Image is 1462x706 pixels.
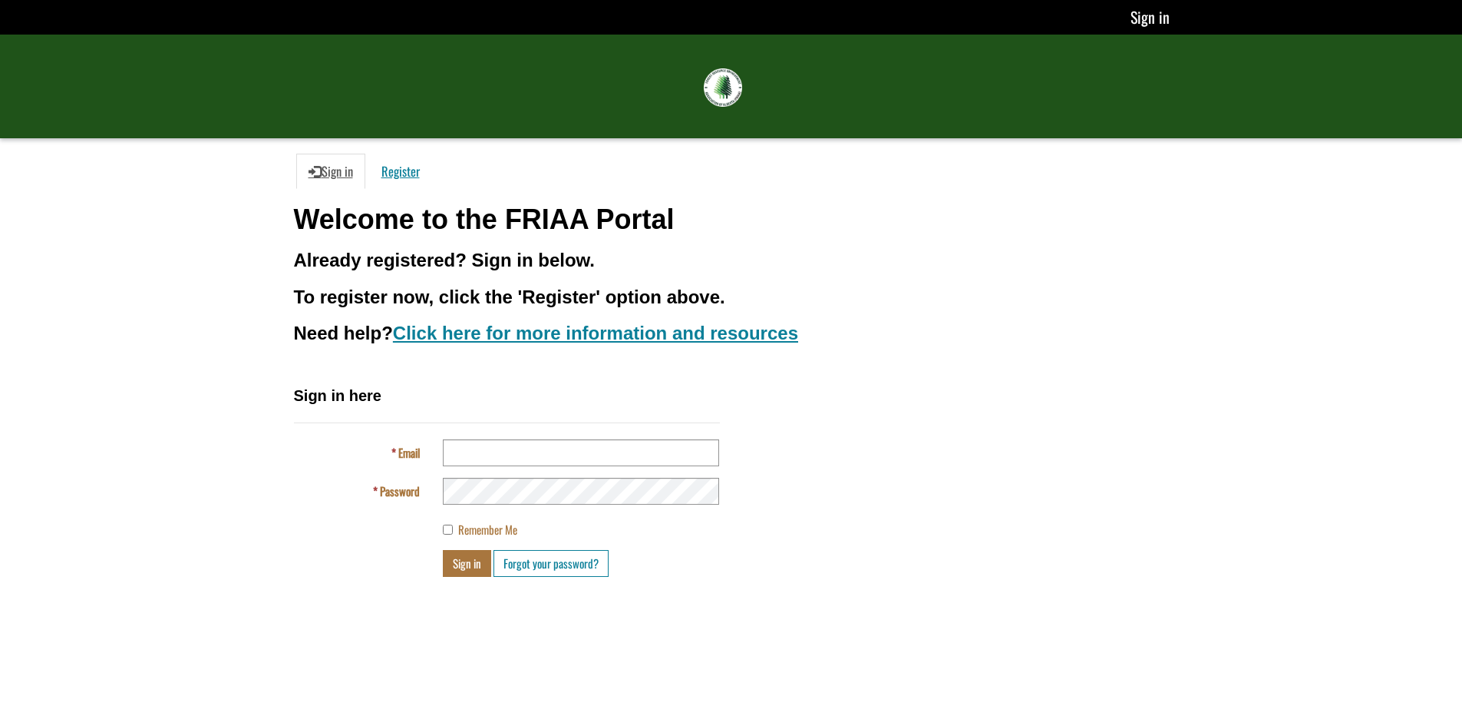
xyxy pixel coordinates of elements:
a: Sign in [296,154,365,189]
h3: To register now, click the 'Register' option above. [294,287,1169,307]
img: FRIAA Submissions Portal [704,68,742,107]
span: Email [398,444,420,461]
input: Remember Me [443,525,453,535]
span: Password [380,482,420,499]
a: Forgot your password? [493,550,609,577]
a: Click here for more information and resources [393,323,798,343]
a: Sign in [1130,5,1170,28]
h3: Need help? [294,323,1169,343]
h3: Already registered? Sign in below. [294,250,1169,270]
a: Register [369,154,432,189]
h1: Welcome to the FRIAA Portal [294,204,1169,235]
button: Sign in [443,550,491,577]
span: Remember Me [458,521,517,538]
span: Sign in here [294,387,381,404]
